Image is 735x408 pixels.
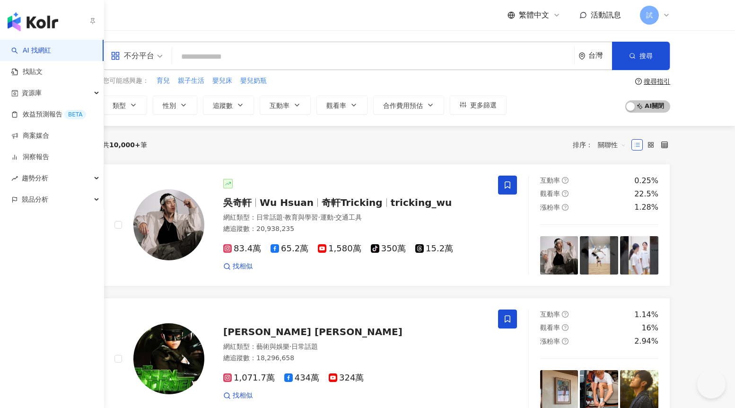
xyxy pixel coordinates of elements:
span: 互動率 [540,177,560,184]
div: 1.28% [634,202,658,213]
span: 合作費用預估 [383,102,423,109]
button: 性別 [153,96,197,115]
img: post-image [540,236,578,275]
span: question-circle [562,324,569,331]
button: 搜尋 [612,42,670,70]
button: 類型 [103,96,147,115]
span: 性別 [163,102,176,109]
a: 商案媒合 [11,131,49,141]
button: 更多篩選 [450,96,507,115]
span: 觀看率 [540,190,560,197]
img: KOL Avatar [133,189,204,260]
a: 找相似 [223,391,253,400]
img: KOL Avatar [133,323,204,394]
button: 合作費用預估 [373,96,444,115]
div: 1.14% [634,310,658,320]
span: 漲粉率 [540,204,560,211]
span: 追蹤數 [213,102,233,109]
button: 追蹤數 [203,96,254,115]
span: 搜尋 [639,52,653,60]
span: 日常話題 [256,213,283,221]
span: 吳奇軒 [223,197,252,208]
span: 趨勢分析 [22,168,48,189]
span: 親子生活 [178,76,204,86]
span: 繁體中文 [519,10,549,20]
span: question-circle [635,78,642,85]
span: 434萬 [284,373,319,383]
span: 活動訊息 [591,10,621,19]
div: 搜尋指引 [644,78,670,85]
img: logo [8,12,58,31]
div: 網紅類型 ： [223,213,487,222]
span: 類型 [113,102,126,109]
div: 0.25% [634,176,658,186]
span: appstore [111,51,120,61]
span: 觀看率 [540,324,560,331]
span: 1,071.7萬 [223,373,275,383]
button: 育兒 [156,76,170,86]
span: 互動率 [540,310,560,318]
a: 找貼文 [11,67,43,77]
div: 網紅類型 ： [223,342,487,352]
span: 資源庫 [22,82,42,104]
button: 互動率 [260,96,311,115]
div: 共 筆 [103,141,147,149]
a: 找相似 [223,262,253,271]
span: environment [578,53,586,60]
span: 交通工具 [335,213,362,221]
span: question-circle [562,190,569,197]
span: Wu Hsuan [260,197,314,208]
span: 83.4萬 [223,244,261,254]
a: 效益預測報告BETA [11,110,86,119]
div: 台灣 [588,52,612,60]
div: 總追蹤數 ： 20,938,235 [223,224,487,234]
span: tricking_wu [391,197,452,208]
span: rise [11,175,18,182]
div: 22.5% [634,189,658,199]
iframe: Help Scout Beacon - Open [697,370,726,399]
span: · [333,213,335,221]
span: 關聯性 [598,137,626,152]
span: 找相似 [233,391,253,400]
span: question-circle [562,204,569,211]
span: 您可能感興趣： [103,76,149,86]
span: 找相似 [233,262,253,271]
div: 總追蹤數 ： 18,296,658 [223,354,487,363]
span: 藝術與娛樂 [256,343,289,350]
span: 嬰兒床 [212,76,232,86]
button: 嬰兒床 [212,76,233,86]
span: question-circle [562,338,569,345]
span: 競品分析 [22,189,48,210]
span: 奇軒Tricking [322,197,383,208]
div: 不分平台 [111,48,154,63]
div: 2.94% [634,336,658,346]
span: 互動率 [270,102,289,109]
span: 漲粉率 [540,337,560,345]
img: post-image [580,236,618,275]
button: 親子生活 [177,76,205,86]
span: 10,000+ [109,141,140,149]
span: 1,580萬 [318,244,361,254]
span: [PERSON_NAME] [PERSON_NAME] [223,326,402,337]
div: 16% [641,323,658,333]
button: 觀看率 [316,96,367,115]
span: 350萬 [371,244,406,254]
span: 運動 [320,213,333,221]
button: 嬰兒奶瓶 [240,76,267,86]
span: 65.2萬 [271,244,308,254]
a: KOL Avatar吳奇軒Wu Hsuan奇軒Trickingtricking_wu網紅類型：日常話題·教育與學習·運動·交通工具總追蹤數：20,938,23583.4萬65.2萬1,580萬3... [103,164,670,286]
a: 洞察報告 [11,152,49,162]
span: · [283,213,285,221]
img: post-image [620,236,658,275]
span: · [318,213,320,221]
span: question-circle [562,311,569,318]
span: 15.2萬 [415,244,453,254]
span: 觀看率 [326,102,346,109]
span: 日常話題 [291,343,318,350]
span: 更多篩選 [470,101,497,109]
span: · [289,343,291,350]
span: question-circle [562,177,569,184]
a: searchAI 找網紅 [11,46,51,55]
